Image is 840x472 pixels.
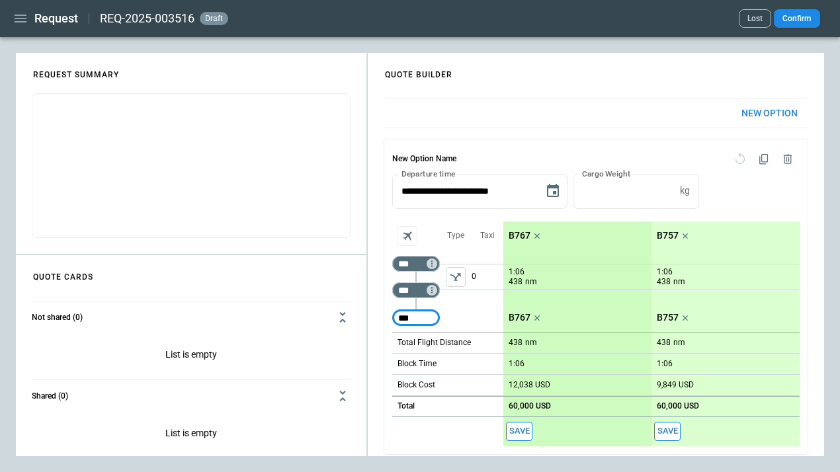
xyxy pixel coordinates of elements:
p: 1:06 [657,359,673,369]
button: Lost [739,9,771,28]
button: left aligned [446,267,466,287]
button: Save [506,422,532,441]
p: 438 [657,276,671,288]
h6: Total [398,402,415,411]
p: Taxi [480,230,495,241]
div: Too short [392,310,440,326]
p: 1:06 [657,267,673,277]
p: 0 [472,264,503,290]
p: B757 [657,230,679,241]
span: Delete quote option [776,147,800,171]
div: scrollable content [503,221,800,446]
span: Save this aircraft quote and copy details to clipboard [654,422,681,441]
div: Not shared (0) [32,333,351,379]
p: Total Flight Distance [398,337,471,348]
p: B767 [509,312,530,323]
p: List is empty [32,412,351,458]
p: 60,000 USD [509,401,551,411]
h1: Request [34,11,78,26]
button: Choose date, selected date is Aug 18, 2025 [540,178,566,204]
span: Aircraft selection [398,226,417,246]
p: 438 [509,338,523,348]
p: Block Time [398,358,437,370]
button: New Option [731,99,808,128]
div: scrollable content [368,88,824,465]
button: Shared (0) [32,380,351,412]
p: 9,849 USD [657,380,694,390]
label: Departure time [401,168,456,179]
span: Duplicate quote option [752,147,776,171]
p: 438 [657,338,671,348]
p: B767 [509,230,530,241]
p: B757 [657,312,679,323]
button: Confirm [774,9,820,28]
p: 60,000 USD [657,401,699,411]
h2: REQ-2025-003516 [100,11,194,26]
div: Not shared (0) [32,412,351,458]
h4: QUOTE CARDS [17,258,109,288]
h6: New Option Name [392,147,456,171]
h4: REQUEST SUMMARY [17,56,135,86]
p: 438 [509,276,523,288]
span: draft [202,14,226,23]
p: nm [673,276,685,288]
p: Block Cost [398,379,435,391]
span: Reset quote option [728,147,752,171]
p: kg [680,185,690,196]
p: nm [673,337,685,348]
h6: Shared (0) [32,392,68,401]
h4: QUOTE BUILDER [369,56,468,86]
p: 1:06 [509,359,525,369]
div: Not found [392,256,440,272]
h6: Not shared (0) [32,313,83,322]
p: List is empty [32,333,351,379]
p: Type [447,230,464,241]
span: Save this aircraft quote and copy details to clipboard [506,422,532,441]
span: Type of sector [446,267,466,287]
div: Too short [392,282,440,298]
p: nm [525,276,537,288]
button: Not shared (0) [32,301,351,333]
label: Cargo Weight [582,168,630,179]
p: 12,038 USD [509,380,550,390]
p: nm [525,337,537,348]
p: 1:06 [509,267,525,277]
button: Save [654,422,681,441]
